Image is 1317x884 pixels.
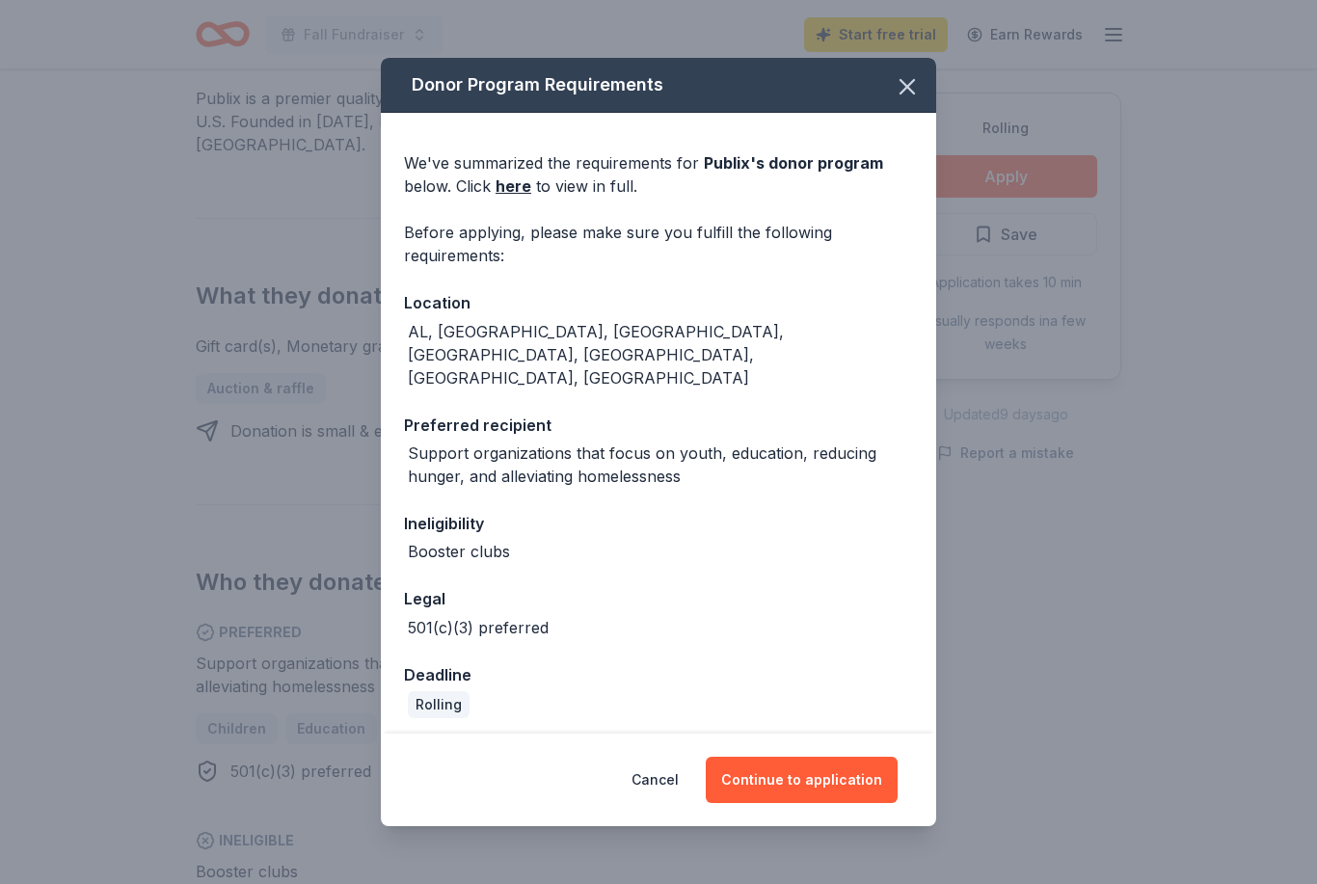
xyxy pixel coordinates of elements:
div: 501(c)(3) preferred [408,616,549,639]
div: We've summarized the requirements for below. Click to view in full. [404,151,913,198]
div: Support organizations that focus on youth, education, reducing hunger, and alleviating homelessness [408,442,913,488]
div: Deadline [404,662,913,687]
button: Continue to application [706,757,898,803]
div: Ineligibility [404,511,913,536]
div: Rolling [408,691,470,718]
button: Cancel [632,757,679,803]
div: Preferred recipient [404,413,913,438]
div: Booster clubs [408,540,510,563]
div: Location [404,290,913,315]
div: Donor Program Requirements [381,58,936,113]
a: here [496,174,531,198]
div: AL, [GEOGRAPHIC_DATA], [GEOGRAPHIC_DATA], [GEOGRAPHIC_DATA], [GEOGRAPHIC_DATA], [GEOGRAPHIC_DATA]... [408,320,913,389]
div: Legal [404,586,913,611]
div: Before applying, please make sure you fulfill the following requirements: [404,221,913,267]
span: Publix 's donor program [704,153,883,173]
